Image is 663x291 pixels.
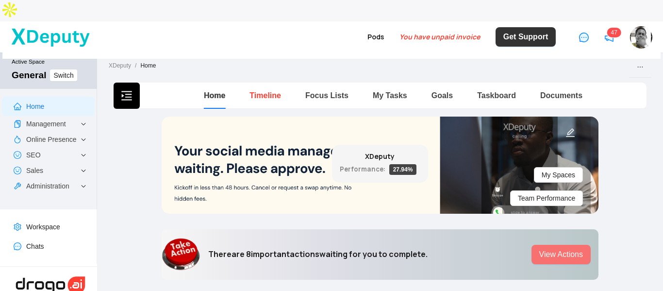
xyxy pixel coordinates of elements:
span: Home [140,62,156,69]
span: 27.94 % [389,164,417,175]
span: ellipsis [637,64,644,70]
button: Switch [50,69,77,81]
a: XDeputy [107,61,133,72]
a: Home [204,91,225,100]
img: XDeputy [10,26,91,48]
a: SEO [26,151,41,159]
a: Home [26,103,44,110]
button: edit [558,124,583,140]
h6: There are 8 important actions waiting for you to complete. [208,250,428,259]
span: Get Support [503,31,548,43]
span: View Actions [539,249,583,260]
small: Performance: [340,165,385,173]
small: Active Space [12,58,89,69]
div: General [12,70,46,81]
span: snippets [14,120,21,128]
sup: 47 [607,28,621,37]
a: Administration [26,182,69,190]
a: Chats [26,242,44,250]
a: Taskboard [477,91,516,100]
img: ebwozq1hgdrcfxavlvnx.jpg [630,26,652,49]
span: smile [14,167,21,174]
a: Pods [367,32,384,41]
a: Workspace [26,223,60,231]
button: View Actions [531,245,591,264]
button: Team Performance [510,190,583,206]
a: Timeline [249,91,281,100]
span: 4 [611,29,614,36]
a: Sales [26,167,43,174]
img: mystery man in hoodie [162,238,200,272]
a: Focus Lists [305,91,348,100]
b: XDeputy [365,152,395,161]
span: message [579,33,589,42]
a: Online Presence [26,136,77,143]
a: My Tasks [373,91,407,100]
a: Management [26,120,66,128]
button: My Spaces [534,167,583,183]
a: Documents [540,91,582,100]
span: fire [14,136,21,143]
span: smile [14,151,21,159]
span: notification [604,33,614,42]
span: menu-unfold [121,90,133,102]
span: Switch [53,70,73,81]
span: My Spaces [542,170,575,180]
span: 7 [614,29,617,36]
span: Team Performance [518,193,575,204]
span: edit [565,128,575,137]
button: Get Support [496,27,556,47]
span: tool [14,182,21,190]
li: / [135,61,136,72]
a: Goals [431,91,453,100]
